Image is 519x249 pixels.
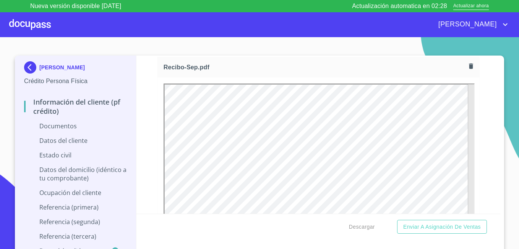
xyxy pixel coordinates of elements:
p: Referencia (tercera) [24,232,127,241]
span: [PERSON_NAME] [433,18,501,31]
img: Docupass spot blue [24,61,39,74]
button: Descargar [346,220,378,234]
button: account of current user [433,18,510,31]
p: Información del cliente (PF crédito) [24,97,127,116]
div: [PERSON_NAME] [24,61,127,77]
p: [PERSON_NAME] [39,64,85,70]
p: Referencia (segunda) [24,218,127,226]
p: Actualización automatica en 02:28 [352,2,447,11]
p: Estado Civil [24,151,127,159]
p: Datos del domicilio (idéntico a tu comprobante) [24,165,127,182]
span: Actualizar ahora [453,2,489,10]
p: Crédito Persona Física [24,77,127,86]
p: Nueva versión disponible [DATE] [30,2,121,11]
span: Enviar a Asignación de Ventas [403,222,481,232]
span: Descargar [349,222,375,232]
p: Referencia (primera) [24,203,127,211]
p: Ocupación del Cliente [24,188,127,197]
p: Datos del cliente [24,136,127,145]
button: Enviar a Asignación de Ventas [397,220,487,234]
p: Documentos [24,122,127,130]
span: Recibo-Sep.pdf [164,63,466,71]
